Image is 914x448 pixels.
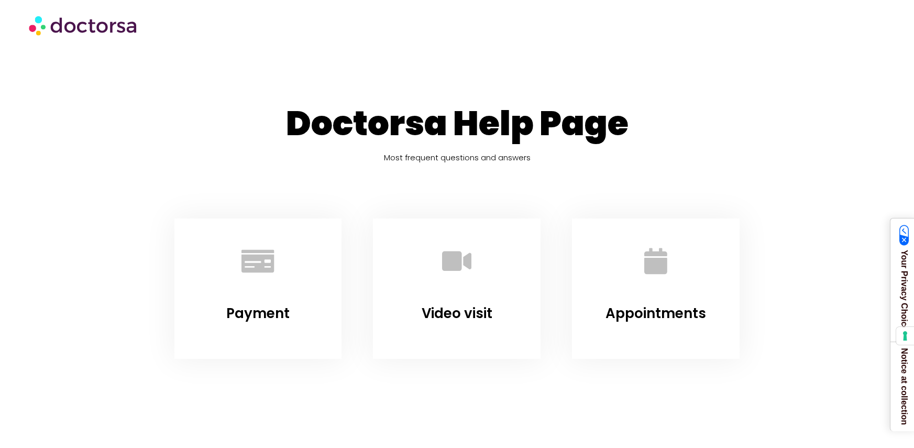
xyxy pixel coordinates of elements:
[159,149,756,166] h5: Most frequent questions and answers
[428,232,486,290] a: Video visit
[159,103,756,144] h1: Doctorsa Help Page
[896,327,914,345] button: Your consent preferences for tracking technologies
[229,232,287,290] a: Payment
[605,304,706,323] a: Appointments
[422,304,492,323] a: Video visit
[627,232,685,290] a: Appointments
[899,225,909,246] img: California Consumer Privacy Act (CCPA) Opt-Out Icon
[226,304,290,323] a: Payment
